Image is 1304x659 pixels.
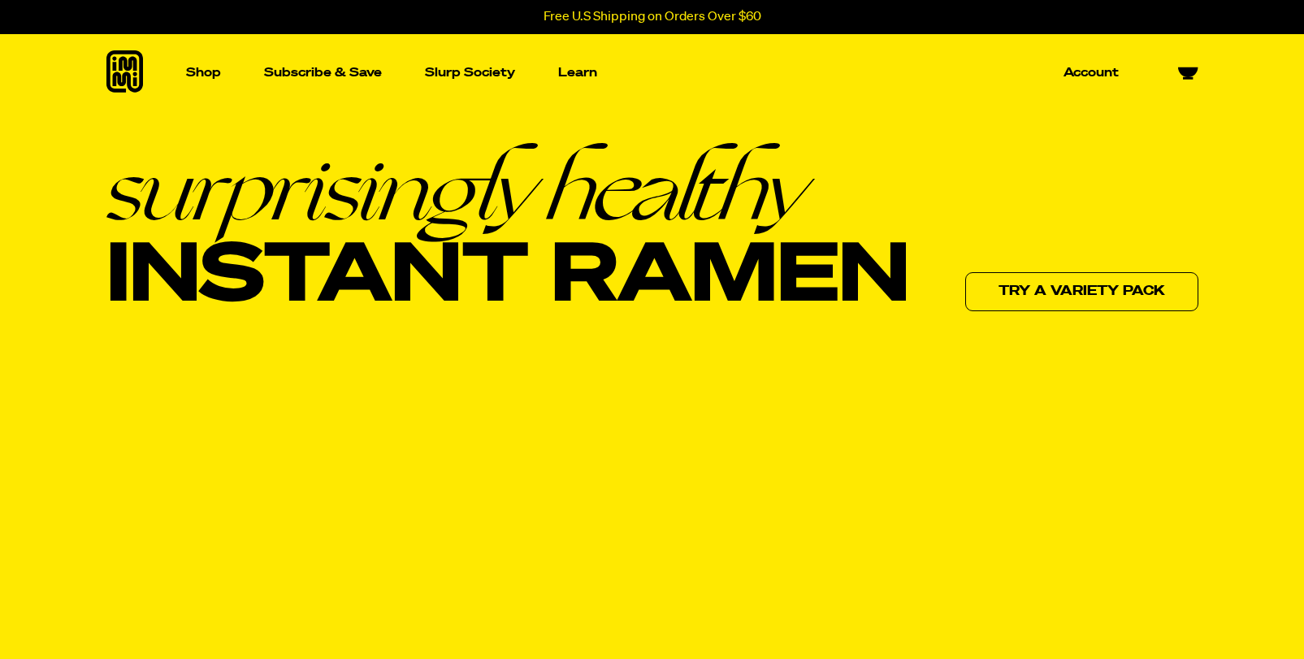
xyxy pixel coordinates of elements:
[1064,67,1119,79] p: Account
[186,67,221,79] p: Shop
[418,60,522,85] a: Slurp Society
[180,34,1125,111] nav: Main navigation
[1057,60,1125,85] a: Account
[558,67,597,79] p: Learn
[106,144,909,233] em: surprisingly healthy
[965,272,1198,311] a: Try a variety pack
[106,144,909,323] h1: Instant Ramen
[180,34,227,111] a: Shop
[552,34,604,111] a: Learn
[544,10,761,24] p: Free U.S Shipping on Orders Over $60
[258,60,388,85] a: Subscribe & Save
[264,67,382,79] p: Subscribe & Save
[425,67,515,79] p: Slurp Society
